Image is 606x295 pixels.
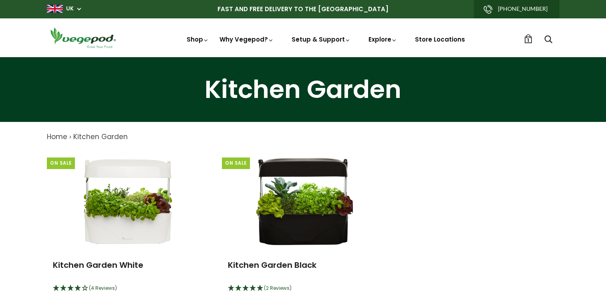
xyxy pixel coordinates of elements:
a: Kitchen Garden White [53,259,143,271]
a: 1 [524,34,533,43]
span: 5 Stars - 2 Reviews [264,285,292,291]
span: 1 [527,36,529,44]
a: Search [544,36,552,44]
a: Why Vegepod? [219,35,274,44]
span: › [69,132,71,142]
a: Store Locations [415,35,465,44]
a: Setup & Support [292,35,351,44]
img: gb_large.png [47,5,63,13]
img: Kitchen Garden White [78,150,178,250]
a: Explore [368,35,397,44]
nav: breadcrumbs [47,132,560,142]
span: 4 Stars - 4 Reviews [89,285,117,291]
div: 5 Stars - 2 Reviews [228,283,378,294]
div: 4 Stars - 4 Reviews [53,283,203,294]
a: UK [66,5,74,13]
a: Kitchen Garden [73,132,128,142]
img: Vegepod [47,26,119,49]
h1: Kitchen Garden [10,77,596,102]
a: Shop [187,35,209,44]
img: Kitchen Garden Black [253,150,353,250]
a: Kitchen Garden Black [228,259,316,271]
a: Home [47,132,67,142]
